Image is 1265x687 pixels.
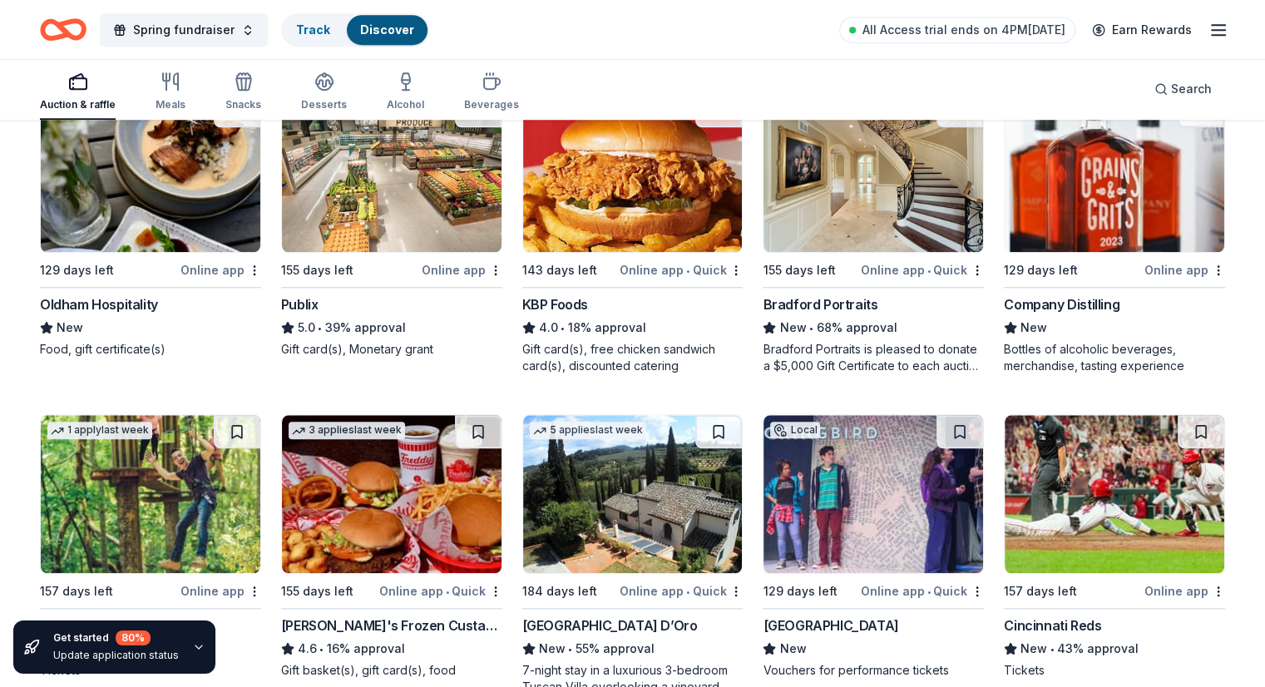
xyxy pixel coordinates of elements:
[763,615,898,635] div: [GEOGRAPHIC_DATA]
[523,94,743,252] img: Image for KBP Foods
[387,65,424,120] button: Alcohol
[686,264,689,277] span: •
[620,581,743,601] div: Online app Quick
[522,294,588,314] div: KBP Foods
[1004,581,1077,601] div: 157 days left
[763,415,983,573] img: Image for Nashville Children's Theatre
[1082,15,1202,45] a: Earn Rewards
[116,630,151,645] div: 80 %
[522,615,698,635] div: [GEOGRAPHIC_DATA] D’Oro
[40,10,86,49] a: Home
[539,318,558,338] span: 4.0
[522,581,597,601] div: 184 days left
[1050,642,1055,655] span: •
[281,341,502,358] div: Gift card(s), Monetary grant
[568,642,572,655] span: •
[763,318,984,338] div: 68% approval
[1004,639,1225,659] div: 43% approval
[522,318,744,338] div: 18% approval
[464,65,519,120] button: Beverages
[281,260,353,280] div: 155 days left
[225,65,261,120] button: Snacks
[839,17,1075,43] a: All Access trial ends on 4PM[DATE]
[522,639,744,659] div: 55% approval
[1004,294,1119,314] div: Company Distilling
[156,98,185,111] div: Meals
[1171,79,1212,99] span: Search
[1020,318,1047,338] span: New
[1004,341,1225,374] div: Bottles of alcoholic beverages, merchandise, tasting experience
[779,639,806,659] span: New
[1141,72,1225,106] button: Search
[296,22,330,37] a: Track
[41,415,260,573] img: Image for Go Ape
[522,341,744,374] div: Gift card(s), free chicken sandwich card(s), discounted catering
[57,318,83,338] span: New
[318,321,322,334] span: •
[1144,259,1225,280] div: Online app
[298,318,315,338] span: 5.0
[422,259,502,280] div: Online app
[1004,615,1101,635] div: Cincinnati Reds
[281,318,502,338] div: 39% approval
[862,20,1065,40] span: All Access trial ends on 4PM[DATE]
[360,22,414,37] a: Discover
[281,615,502,635] div: [PERSON_NAME]'s Frozen Custard & Steakburgers
[522,93,744,374] a: Image for KBP Foods7 applieslast week143 days leftOnline app•QuickKBP Foods4.0•18% approvalGift c...
[53,649,179,662] div: Update application status
[779,318,806,338] span: New
[281,93,502,358] a: Image for Publix1 applylast week155 days leftOnline appPublix5.0•39% approvalGift card(s), Moneta...
[53,630,179,645] div: Get started
[464,98,519,111] div: Beverages
[1020,639,1047,659] span: New
[861,581,984,601] div: Online app Quick
[763,260,835,280] div: 155 days left
[47,422,152,439] div: 1 apply last week
[861,259,984,280] div: Online app Quick
[620,259,743,280] div: Online app Quick
[1144,581,1225,601] div: Online app
[40,581,113,601] div: 157 days left
[763,294,877,314] div: Bradford Portraits
[41,94,260,252] img: Image for Oldham Hospitality
[281,581,353,601] div: 155 days left
[301,98,347,111] div: Desserts
[1004,260,1078,280] div: 129 days left
[156,65,185,120] button: Meals
[40,260,114,280] div: 129 days left
[763,662,984,679] div: Vouchers for performance tickets
[281,414,502,679] a: Image for Freddy's Frozen Custard & Steakburgers3 applieslast week155 days leftOnline app•Quick[P...
[763,414,984,679] a: Image for Nashville Children's TheatreLocal129 days leftOnline app•Quick[GEOGRAPHIC_DATA]NewVouch...
[281,639,502,659] div: 16% approval
[40,341,261,358] div: Food, gift certificate(s)
[530,422,646,439] div: 5 applies last week
[40,93,261,358] a: Image for Oldham HospitalityLocal129 days leftOnline appOldham HospitalityNewFood, gift certifica...
[281,662,502,679] div: Gift basket(s), gift card(s), food
[100,13,268,47] button: Spring fundraiser
[446,585,449,598] span: •
[927,585,931,598] span: •
[763,94,983,252] img: Image for Bradford Portraits
[40,98,116,111] div: Auction & raffle
[927,264,931,277] span: •
[1004,414,1225,679] a: Image for Cincinnati Reds157 days leftOnline appCincinnati RedsNew•43% approvalTickets
[1004,662,1225,679] div: Tickets
[289,422,405,439] div: 3 applies last week
[298,639,317,659] span: 4.6
[282,415,502,573] img: Image for Freddy's Frozen Custard & Steakburgers
[809,321,813,334] span: •
[40,414,261,679] a: Image for Go Ape1 applylast week157 days leftOnline appGo Ape5.0•26% approvalTickets
[301,65,347,120] button: Desserts
[133,20,235,40] span: Spring fundraiser
[40,65,116,120] button: Auction & raffle
[282,94,502,252] img: Image for Publix
[319,642,324,655] span: •
[539,639,566,659] span: New
[686,585,689,598] span: •
[281,294,319,314] div: Publix
[281,13,429,47] button: TrackDiscover
[763,93,984,374] a: Image for Bradford Portraits22 applieslast week155 days leftOnline app•QuickBradford PortraitsNew...
[40,294,158,314] div: Oldham Hospitality
[1005,94,1224,252] img: Image for Company Distilling
[763,581,837,601] div: 129 days left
